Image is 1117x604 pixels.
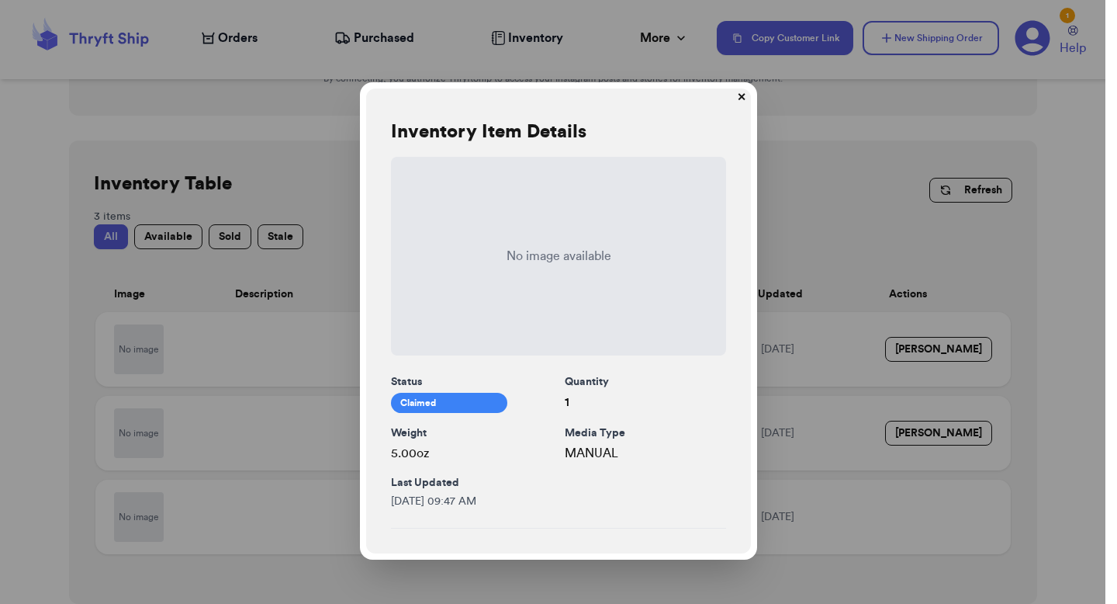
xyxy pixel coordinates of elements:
p: [DATE] 09:47 AM [391,494,726,509]
h3: Media Type [565,425,726,441]
h3: Weight [391,425,552,441]
p: MANUAL [565,444,726,463]
h3: Last Updated [391,475,726,491]
h3: Status [391,374,552,390]
p: 5.00 oz [391,444,552,463]
span: No image available [507,247,611,266]
h3: Quantity [565,374,726,390]
p: 1 [565,393,726,411]
h2: Inventory Item Details [391,120,586,144]
span: Claimed [391,393,507,413]
button: ✕ [729,85,754,110]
